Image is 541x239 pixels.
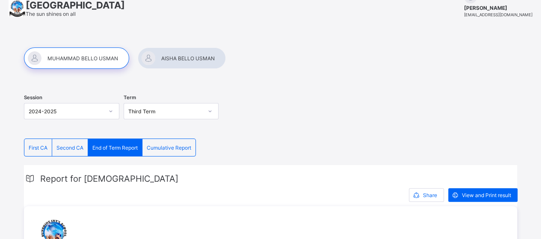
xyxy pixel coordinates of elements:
div: 2024-2025 [29,108,103,115]
span: First CA [29,145,47,151]
span: Share [423,192,437,198]
span: Second CA [56,145,83,151]
span: The sun shines on all [26,11,76,17]
span: Session [24,94,42,100]
span: Cumulative Report [147,145,191,151]
div: Third Term [128,108,203,115]
span: [EMAIL_ADDRESS][DOMAIN_NAME] [464,12,532,17]
span: Term [124,94,136,100]
span: Report for [DEMOGRAPHIC_DATA] [40,174,178,184]
span: End of Term Report [92,145,138,151]
span: [PERSON_NAME] [464,5,532,11]
span: View and Print result [462,192,511,198]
